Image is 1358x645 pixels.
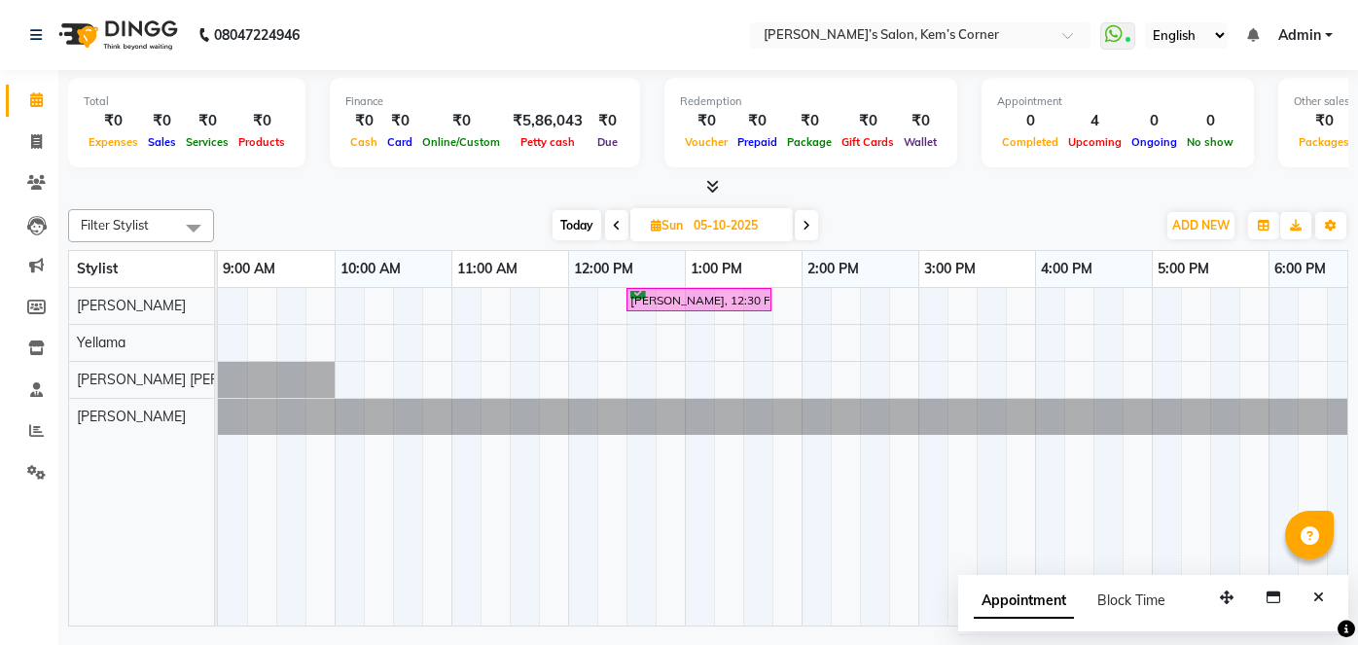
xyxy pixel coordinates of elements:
[628,291,769,309] div: [PERSON_NAME], 12:30 PM-01:45 PM, [DEMOGRAPHIC_DATA] hair cut with ([PERSON_NAME])
[50,8,183,62] img: logo
[214,8,300,62] b: 08047224946
[997,93,1238,110] div: Appointment
[592,135,623,149] span: Due
[1126,135,1182,149] span: Ongoing
[997,110,1063,132] div: 0
[553,210,601,240] span: Today
[77,260,118,277] span: Stylist
[590,110,625,132] div: ₹0
[1172,218,1230,233] span: ADD NEW
[77,297,186,314] span: [PERSON_NAME]
[1278,25,1321,46] span: Admin
[1063,135,1126,149] span: Upcoming
[345,110,382,132] div: ₹0
[336,255,406,283] a: 10:00 AM
[516,135,580,149] span: Petty cash
[899,110,942,132] div: ₹0
[181,110,233,132] div: ₹0
[382,110,417,132] div: ₹0
[1294,135,1354,149] span: Packages
[686,255,747,283] a: 1:00 PM
[417,135,505,149] span: Online/Custom
[382,135,417,149] span: Card
[77,408,186,425] span: [PERSON_NAME]
[837,110,899,132] div: ₹0
[1182,135,1238,149] span: No show
[1269,255,1331,283] a: 6:00 PM
[81,217,149,233] span: Filter Stylist
[1167,212,1234,239] button: ADD NEW
[837,135,899,149] span: Gift Cards
[646,218,688,233] span: Sun
[1097,591,1165,609] span: Block Time
[782,110,837,132] div: ₹0
[680,93,942,110] div: Redemption
[997,135,1063,149] span: Completed
[1276,567,1339,626] iframe: chat widget
[1126,110,1182,132] div: 0
[680,135,733,149] span: Voucher
[143,135,181,149] span: Sales
[899,135,942,149] span: Wallet
[1153,255,1214,283] a: 5:00 PM
[77,371,299,388] span: [PERSON_NAME] [PERSON_NAME]
[733,135,782,149] span: Prepaid
[84,135,143,149] span: Expenses
[417,110,505,132] div: ₹0
[680,110,733,132] div: ₹0
[803,255,864,283] a: 2:00 PM
[233,110,290,132] div: ₹0
[84,93,290,110] div: Total
[77,334,125,351] span: Yellama
[233,135,290,149] span: Products
[782,135,837,149] span: Package
[569,255,638,283] a: 12:00 PM
[143,110,181,132] div: ₹0
[218,255,280,283] a: 9:00 AM
[733,110,782,132] div: ₹0
[84,110,143,132] div: ₹0
[452,255,522,283] a: 11:00 AM
[181,135,233,149] span: Services
[1294,110,1354,132] div: ₹0
[345,135,382,149] span: Cash
[505,110,590,132] div: ₹5,86,043
[1063,110,1126,132] div: 4
[1182,110,1238,132] div: 0
[345,93,625,110] div: Finance
[688,211,785,240] input: 2025-10-05
[974,584,1074,619] span: Appointment
[919,255,981,283] a: 3:00 PM
[1036,255,1097,283] a: 4:00 PM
